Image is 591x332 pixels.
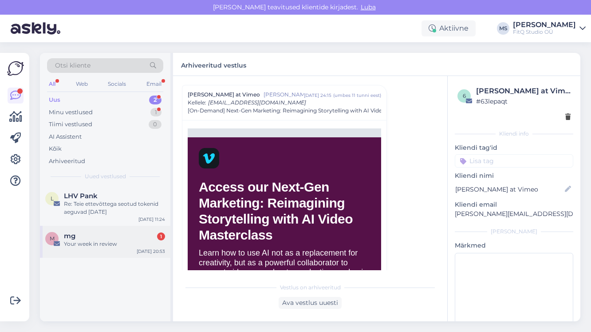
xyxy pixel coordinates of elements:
div: Minu vestlused [49,108,93,117]
div: Arhiveeritud [49,157,85,166]
p: Kliendi nimi [455,171,573,180]
img: Askly Logo [7,60,24,77]
img: Vimeo [199,148,219,168]
span: Otsi kliente [55,61,91,70]
div: Socials [106,78,128,90]
div: Email [145,78,163,90]
span: [EMAIL_ADDRESS][DOMAIN_NAME] [208,99,306,106]
div: Tiimi vestlused [49,120,92,129]
span: m [50,235,55,242]
div: All [47,78,57,90]
p: Märkmed [455,241,573,250]
label: Arhiveeritud vestlus [181,58,246,70]
div: [PERSON_NAME] [513,21,576,28]
span: [PERSON_NAME][EMAIL_ADDRESS][DOMAIN_NAME] [264,91,304,99]
div: Web [74,78,90,90]
div: MS [497,22,509,35]
div: Kõik [49,144,62,153]
span: Kellele : [188,99,206,106]
input: Lisa nimi [455,184,563,194]
div: Aktiivne [422,20,476,36]
span: 6 [463,92,466,99]
div: Your week in review [64,240,165,248]
span: [PERSON_NAME] at Vimeo [188,91,260,99]
div: AI Assistent [49,132,82,141]
a: [PERSON_NAME]FitQ Studio OÜ [513,21,586,36]
p: Kliendi tag'id [455,143,573,152]
div: # 63lepaqt [476,96,571,106]
span: L [51,195,54,202]
span: LHV Pank [64,192,98,200]
div: [PERSON_NAME] at Vimeo [476,86,571,96]
div: Re: Teie ettevõttega seotud tokenid aeguvad [DATE] [64,200,165,216]
p: Kliendi email [455,200,573,209]
div: Uus [49,96,60,104]
span: [On-Demand] Next-Gen Marketing: Reimagining Storytelling with AI Video [188,107,386,115]
div: 1 [157,232,165,240]
span: Uued vestlused [85,172,126,180]
div: 0 [149,120,162,129]
div: FitQ Studio OÜ [513,28,576,36]
input: Lisa tag [455,154,573,168]
span: Luba [358,3,378,11]
div: 1 [150,108,162,117]
p: Learn how to use AI not as a replacement for creativity, but as a powerful collaborator to genera... [199,248,370,287]
div: Kliendi info [455,130,573,138]
div: Ava vestlus uuesti [279,297,342,309]
div: [DATE] 20:53 [137,248,165,255]
span: mg [64,232,75,240]
span: Vestlus on arhiveeritud [280,284,341,292]
div: [DATE] 11:24 [138,216,165,223]
div: [PERSON_NAME] [455,228,573,236]
div: ( umbes 11 tunni eest ) [333,92,381,99]
span: Access our Next-Gen Marketing: Reimagining Storytelling with AI Video Masterclass [199,180,353,242]
div: [DATE] 24:15 [304,92,331,99]
p: [PERSON_NAME][EMAIL_ADDRESS][DOMAIN_NAME] [455,209,573,219]
div: 2 [149,96,162,104]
